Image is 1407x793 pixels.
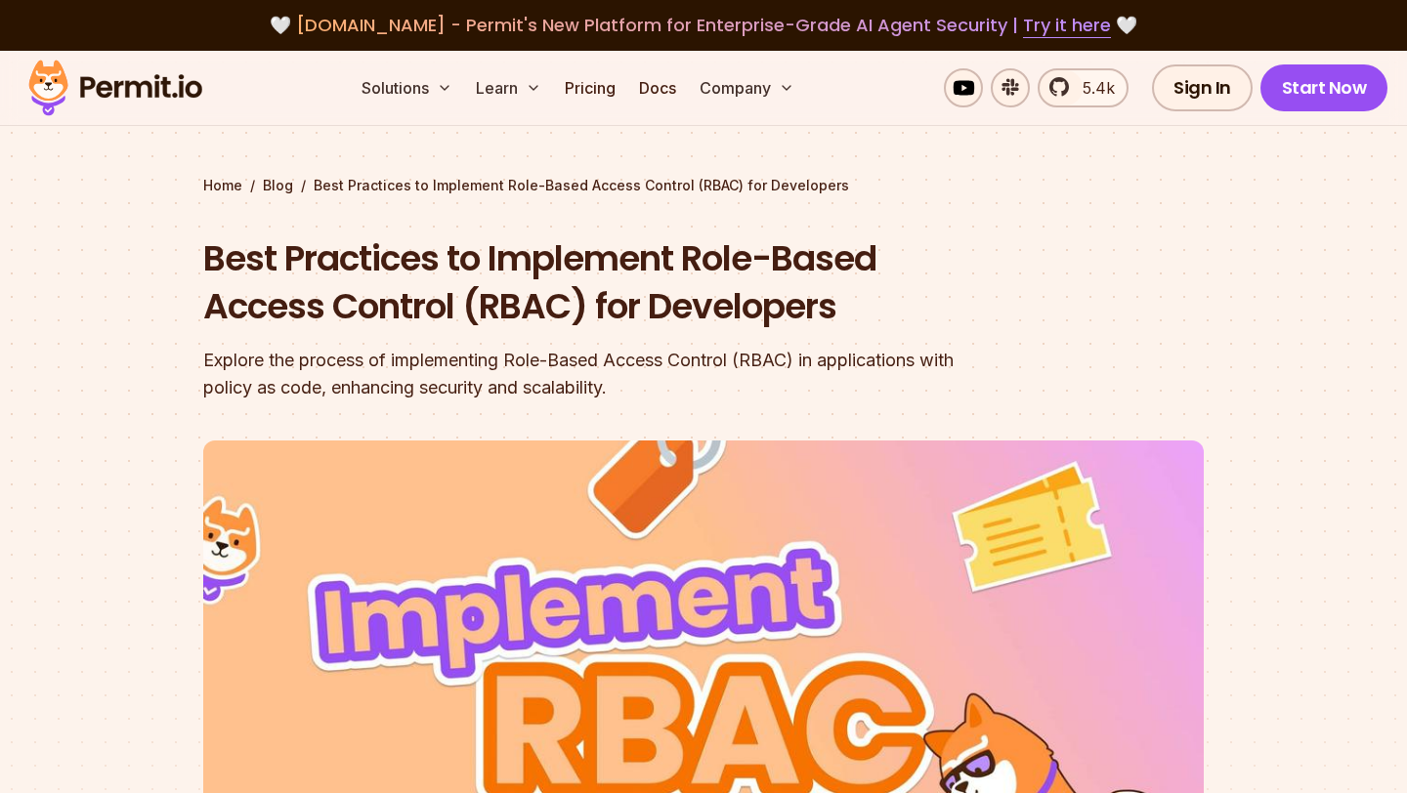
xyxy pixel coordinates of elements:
a: Docs [631,68,684,107]
a: Sign In [1152,64,1253,111]
a: Home [203,176,242,195]
img: Permit logo [20,55,211,121]
h1: Best Practices to Implement Role-Based Access Control (RBAC) for Developers [203,234,954,331]
a: Try it here [1023,13,1111,38]
div: Explore the process of implementing Role-Based Access Control (RBAC) in applications with policy ... [203,347,954,401]
a: 5.4k [1038,68,1129,107]
a: Start Now [1260,64,1388,111]
span: [DOMAIN_NAME] - Permit's New Platform for Enterprise-Grade AI Agent Security | [296,13,1111,37]
span: 5.4k [1071,76,1115,100]
button: Learn [468,68,549,107]
a: Pricing [557,68,623,107]
a: Blog [263,176,293,195]
div: / / [203,176,1204,195]
button: Solutions [354,68,460,107]
div: 🤍 🤍 [47,12,1360,39]
button: Company [692,68,802,107]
